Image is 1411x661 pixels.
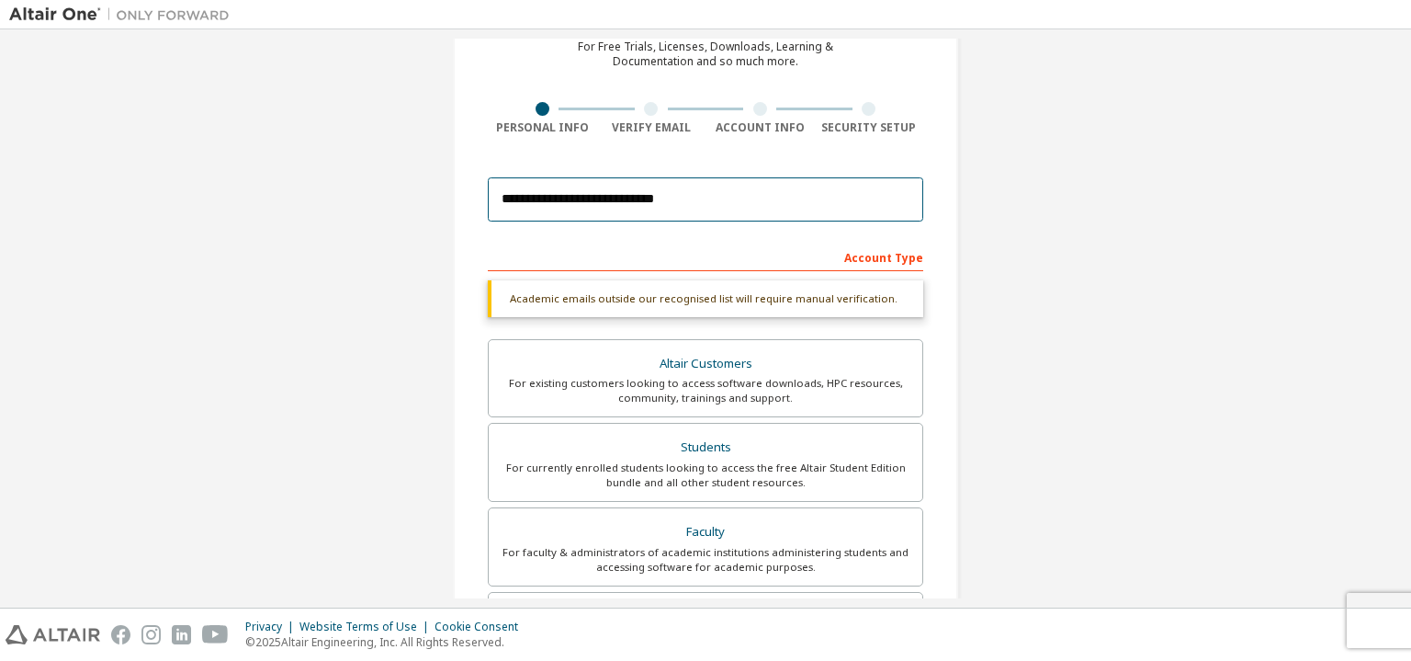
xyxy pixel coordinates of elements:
[9,6,239,24] img: Altair One
[500,461,911,490] div: For currently enrolled students looking to access the free Altair Student Edition bundle and all ...
[141,625,161,644] img: instagram.svg
[245,634,529,650] p: © 2025 Altair Engineering, Inc. All Rights Reserved.
[500,376,911,405] div: For existing customers looking to access software downloads, HPC resources, community, trainings ...
[111,625,130,644] img: facebook.svg
[488,280,923,317] div: Academic emails outside our recognised list will require manual verification.
[488,120,597,135] div: Personal Info
[500,519,911,545] div: Faculty
[815,120,924,135] div: Security Setup
[500,351,911,377] div: Altair Customers
[500,435,911,461] div: Students
[6,625,100,644] img: altair_logo.svg
[488,242,923,271] div: Account Type
[299,620,435,634] div: Website Terms of Use
[202,625,229,644] img: youtube.svg
[597,120,706,135] div: Verify Email
[172,625,191,644] img: linkedin.svg
[435,620,529,634] div: Cookie Consent
[245,620,299,634] div: Privacy
[500,545,911,575] div: For faculty & administrators of academic institutions administering students and accessing softwa...
[705,120,815,135] div: Account Info
[578,40,833,69] div: For Free Trials, Licenses, Downloads, Learning & Documentation and so much more.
